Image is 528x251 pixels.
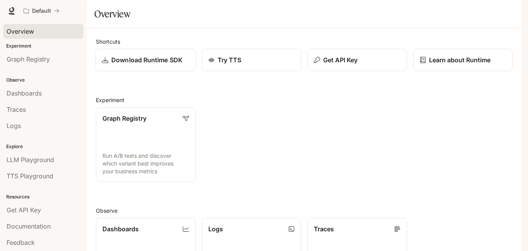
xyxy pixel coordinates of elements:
p: Try TTS [218,55,241,65]
button: Get API Key [307,49,407,71]
p: Default [32,8,51,14]
h2: Shortcuts [96,38,513,46]
p: Logs [208,224,223,234]
a: Download Runtime SDK [95,49,196,72]
p: Traces [314,224,334,234]
h2: Experiment [96,96,513,104]
p: Dashboards [102,224,139,234]
a: Try TTS [202,49,301,71]
h1: Overview [94,6,130,22]
a: Learn about Runtime [413,49,513,71]
h2: Observe [96,207,513,215]
p: Graph Registry [102,114,146,123]
a: Graph RegistryRun A/B tests and discover which variant best improves your business metrics [96,107,196,182]
p: Get API Key [323,55,358,65]
p: Run A/B tests and discover which variant best improves your business metrics [102,152,189,175]
button: All workspaces [20,3,63,19]
p: Learn about Runtime [429,55,491,65]
p: Download Runtime SDK [111,55,182,65]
